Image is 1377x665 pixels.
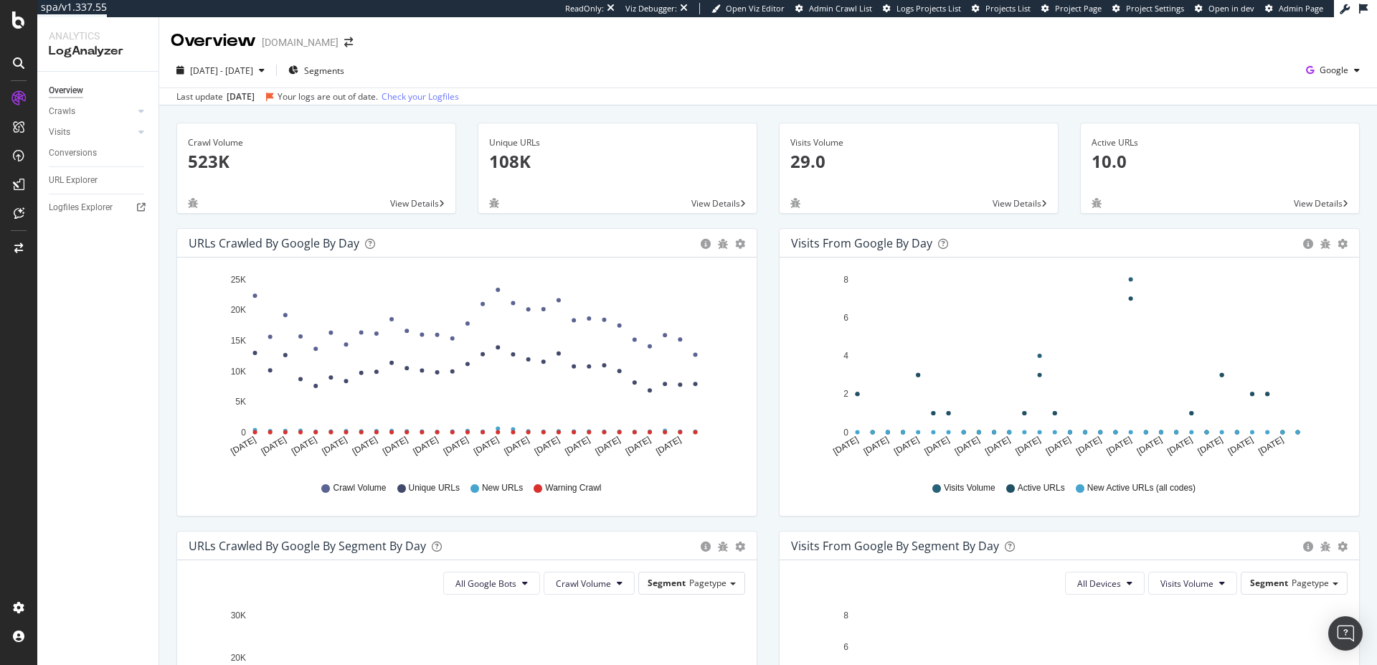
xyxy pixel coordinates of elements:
span: Google [1320,64,1348,76]
div: LogAnalyzer [49,43,147,60]
span: Project Page [1055,3,1102,14]
text: 6 [843,642,848,652]
span: Logs Projects List [896,3,961,14]
p: 29.0 [790,149,1047,174]
span: Admin Crawl List [809,3,872,14]
span: Unique URLs [409,482,460,494]
div: Logfiles Explorer [49,200,113,215]
text: [DATE] [922,435,951,457]
span: Segment [1250,577,1288,589]
text: 20K [231,306,246,316]
text: [DATE] [472,435,501,457]
text: [DATE] [654,435,683,457]
div: URLs Crawled by Google by day [189,236,359,250]
span: Project Settings [1126,3,1184,14]
a: URL Explorer [49,173,148,188]
div: Viz Debugger: [625,3,677,14]
p: 108K [489,149,746,174]
text: 15K [231,336,246,346]
span: Crawl Volume [556,577,611,590]
text: 4 [843,351,848,361]
span: Open in dev [1208,3,1254,14]
text: [DATE] [320,435,349,457]
text: [DATE] [351,435,379,457]
div: circle-info [701,542,711,552]
a: Projects List [972,3,1031,14]
text: [DATE] [533,435,562,457]
button: Segments [283,59,350,82]
span: View Details [993,197,1041,209]
div: Overview [49,83,83,98]
div: URL Explorer [49,173,98,188]
div: arrow-right-arrow-left [344,37,353,47]
text: [DATE] [1196,435,1225,457]
a: Logs Projects List [883,3,961,14]
span: View Details [691,197,740,209]
span: Open Viz Editor [726,3,785,14]
text: 8 [843,610,848,621]
div: bug [188,198,198,208]
a: Logfiles Explorer [49,200,148,215]
a: Open Viz Editor [711,3,785,14]
button: Crawl Volume [544,572,635,595]
span: Segments [304,65,344,77]
span: Pagetype [689,577,727,589]
p: 10.0 [1092,149,1348,174]
span: Visits Volume [944,482,995,494]
text: 10K [231,367,246,377]
text: [DATE] [831,435,860,457]
text: 8 [843,275,848,285]
text: [DATE] [442,435,470,457]
div: Open Intercom Messenger [1328,616,1363,651]
span: Pagetype [1292,577,1329,589]
a: Visits [49,125,134,140]
div: bug [489,198,499,208]
div: Conversions [49,146,97,161]
a: Overview [49,83,148,98]
div: [DATE] [227,90,255,103]
button: All Devices [1065,572,1145,595]
div: bug [1092,198,1102,208]
text: [DATE] [381,435,410,457]
text: [DATE] [624,435,653,457]
div: A chart. [189,269,740,468]
span: View Details [390,197,439,209]
text: [DATE] [1013,435,1042,457]
span: Warning Crawl [545,482,601,494]
text: 30K [231,610,246,621]
div: bug [790,198,800,208]
div: Visits from Google by day [791,236,932,250]
div: Unique URLs [489,136,746,149]
div: bug [1320,542,1330,552]
span: Visits Volume [1160,577,1213,590]
text: 0 [843,428,848,438]
span: Segment [648,577,686,589]
text: 20K [231,653,246,663]
text: [DATE] [953,435,982,457]
div: bug [1320,239,1330,249]
div: gear [1338,239,1348,249]
text: [DATE] [260,435,288,457]
div: circle-info [1303,542,1313,552]
span: Admin Page [1279,3,1323,14]
text: [DATE] [983,435,1012,457]
div: bug [718,239,728,249]
text: [DATE] [411,435,440,457]
text: [DATE] [1226,435,1255,457]
text: [DATE] [290,435,318,457]
button: Visits Volume [1148,572,1237,595]
div: circle-info [1303,239,1313,249]
div: [DOMAIN_NAME] [262,35,339,49]
div: Visits Volume [790,136,1047,149]
div: gear [735,239,745,249]
div: gear [735,542,745,552]
span: All Devices [1077,577,1121,590]
span: [DATE] - [DATE] [190,65,253,77]
div: Last update [176,90,459,103]
a: Admin Crawl List [795,3,872,14]
a: Open in dev [1195,3,1254,14]
a: Project Settings [1112,3,1184,14]
p: 523K [188,149,445,174]
text: 2 [843,390,848,400]
div: Crawl Volume [188,136,445,149]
